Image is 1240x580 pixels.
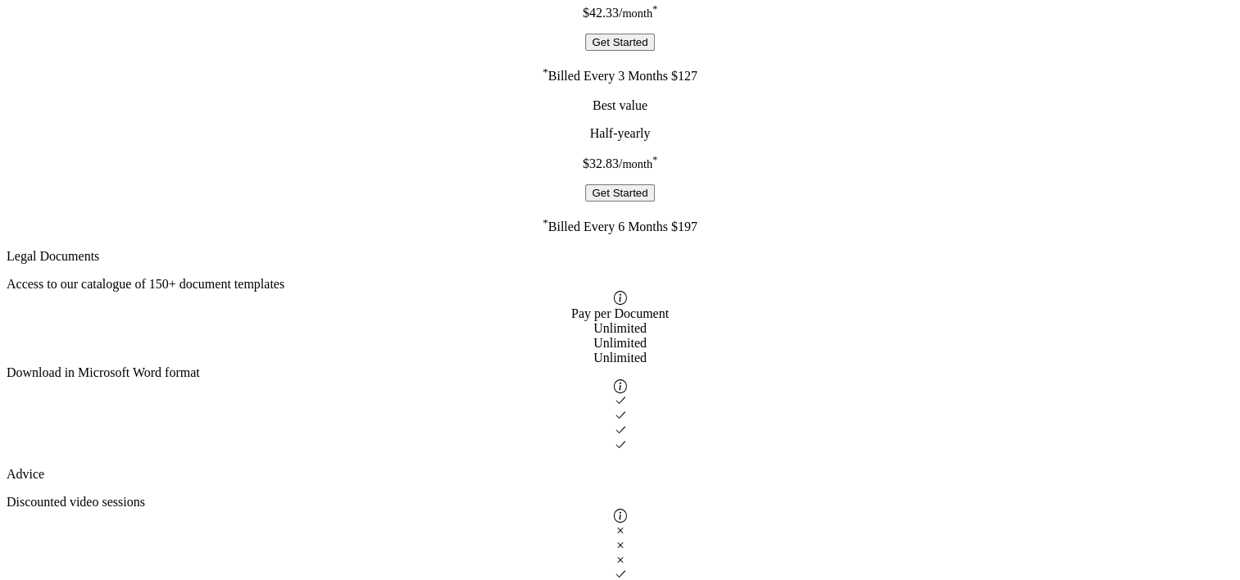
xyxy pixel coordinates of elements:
p: $42.33/ [7,3,1233,20]
p: Best value [7,98,1233,113]
div: Unlimited [7,351,1233,365]
div: Access to our catalogue of 150+ document templates [7,277,1233,292]
div: Pay per Document [7,306,1233,321]
button: Get Started [585,34,654,51]
div: Unlimited [7,321,1233,336]
p: $32.83/ [7,154,1233,171]
p: Billed Every 6 Months $197 [7,215,1233,236]
span: month [622,157,657,170]
p: Advice [7,467,1233,482]
div: Unlimited [7,336,1233,351]
p: Billed Every 3 Months $127 [7,64,1233,85]
div: Discounted video sessions [7,495,1233,510]
p: Legal Documents [7,249,1233,264]
div: Download in Microsoft Word format [7,365,1233,380]
span: month [622,7,657,20]
button: Get Started [585,184,654,202]
p: Half-yearly [7,126,1233,141]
